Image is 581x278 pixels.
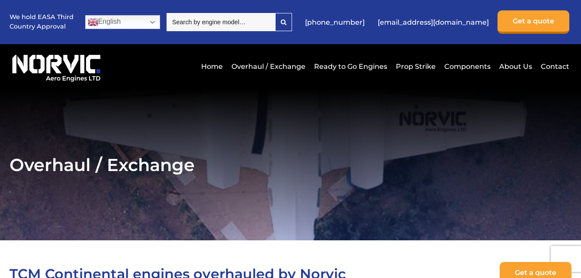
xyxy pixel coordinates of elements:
[373,12,493,33] a: [EMAIL_ADDRESS][DOMAIN_NAME]
[229,56,308,77] a: Overhaul / Exchange
[498,10,569,34] a: Get a quote
[539,56,569,77] a: Contact
[199,56,225,77] a: Home
[10,154,572,175] h1: Overhaul / Exchange
[442,56,493,77] a: Components
[497,56,534,77] a: About Us
[10,13,74,31] p: We hold EASA Third Country Approval
[10,51,103,82] img: Norvic Aero Engines logo
[394,56,438,77] a: Prop Strike
[167,13,275,31] input: Search by engine model…
[88,17,98,27] img: en
[85,15,160,29] a: English
[301,12,369,33] a: [PHONE_NUMBER]
[312,56,389,77] a: Ready to Go Engines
